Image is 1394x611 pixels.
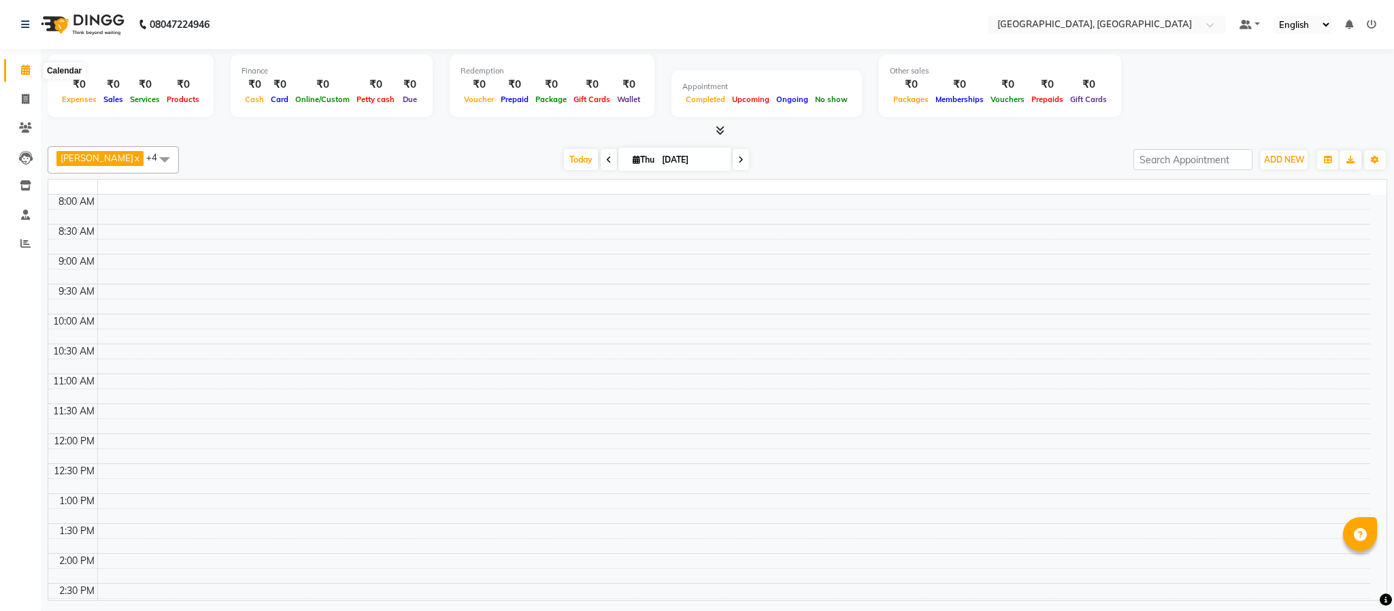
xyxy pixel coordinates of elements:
span: Vouchers [987,95,1028,104]
div: ₹0 [532,77,570,93]
span: Cash [242,95,267,104]
div: 8:00 AM [56,195,97,209]
span: Ongoing [773,95,812,104]
span: Thu [629,154,658,165]
div: 9:30 AM [56,284,97,299]
div: ₹0 [987,77,1028,93]
input: 2025-09-04 [658,150,726,170]
span: Products [163,95,203,104]
div: ₹0 [497,77,532,93]
span: Petty cash [353,95,398,104]
div: 12:30 PM [51,464,97,478]
span: +4 [146,152,167,163]
span: Prepaids [1028,95,1067,104]
div: 2:00 PM [56,554,97,568]
span: Card [267,95,292,104]
span: Voucher [461,95,497,104]
span: Package [532,95,570,104]
span: Services [127,95,163,104]
div: ₹0 [292,77,353,93]
div: ₹0 [127,77,163,93]
div: ₹0 [1028,77,1067,93]
div: ₹0 [932,77,987,93]
div: 11:30 AM [50,404,97,418]
span: ADD NEW [1264,154,1304,165]
div: Total [59,65,203,77]
span: [PERSON_NAME] [61,152,133,163]
div: 2:30 PM [56,584,97,598]
button: ADD NEW [1261,150,1308,169]
div: ₹0 [398,77,422,93]
div: ₹0 [267,77,292,93]
div: ₹0 [614,77,644,93]
div: 8:30 AM [56,225,97,239]
div: ₹0 [100,77,127,93]
b: 08047224946 [150,5,210,44]
a: x [133,152,139,163]
div: ₹0 [353,77,398,93]
span: Sales [100,95,127,104]
div: Calendar [44,63,85,79]
span: Completed [682,95,729,104]
div: 1:30 PM [56,524,97,538]
span: Online/Custom [292,95,353,104]
div: Finance [242,65,422,77]
div: 1:00 PM [56,494,97,508]
div: ₹0 [242,77,267,93]
div: Appointment [682,81,851,93]
span: Prepaid [497,95,532,104]
span: Today [564,149,598,170]
div: 12:00 PM [51,434,97,448]
div: ₹0 [1067,77,1110,93]
div: ₹0 [163,77,203,93]
span: Due [399,95,420,104]
div: 10:00 AM [50,314,97,329]
div: ₹0 [570,77,614,93]
span: Memberships [932,95,987,104]
div: 10:30 AM [50,344,97,359]
div: 9:00 AM [56,254,97,269]
input: Search Appointment [1133,149,1252,170]
div: 11:00 AM [50,374,97,389]
span: No show [812,95,851,104]
div: ₹0 [461,77,497,93]
span: Expenses [59,95,100,104]
span: Gift Cards [1067,95,1110,104]
span: Packages [890,95,932,104]
div: ₹0 [890,77,932,93]
span: Upcoming [729,95,773,104]
div: ₹0 [59,77,100,93]
img: logo [35,5,128,44]
div: Redemption [461,65,644,77]
span: Wallet [614,95,644,104]
span: Gift Cards [570,95,614,104]
div: Other sales [890,65,1110,77]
